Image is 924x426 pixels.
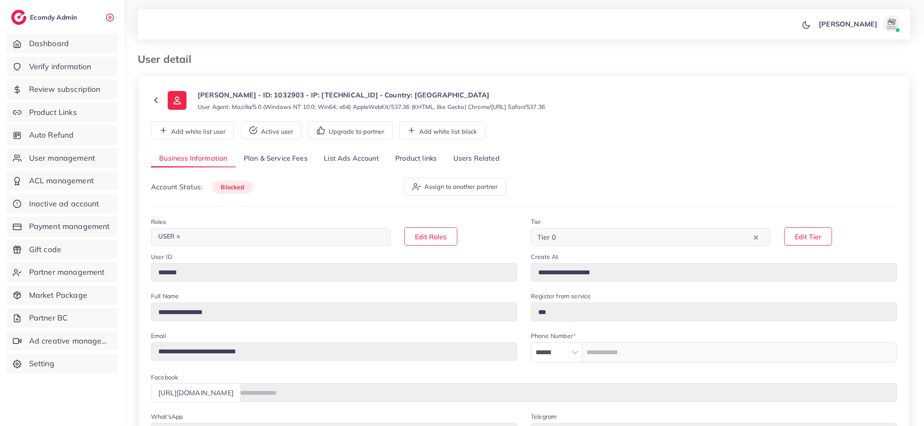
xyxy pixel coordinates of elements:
a: Plan & Service Fees [236,150,316,168]
a: Setting [6,354,118,373]
label: Register from service [531,292,591,300]
a: logoEcomdy Admin [11,10,79,25]
span: Payment management [29,221,110,232]
a: Product Links [6,103,118,122]
span: Auto Refund [29,129,74,141]
label: User ID [151,253,172,261]
small: User Agent: Mozilla/5.0 (Windows NT 10.0; Win64; x64) AppleWebKit/537.36 (KHTML, like Gecko) Chro... [198,103,545,111]
span: Dashboard [29,38,69,49]
div: [URL][DOMAIN_NAME] [151,383,240,402]
label: Roles [151,217,166,226]
a: Business Information [151,150,236,168]
a: ACL management [6,171,118,191]
span: Review subscription [29,84,101,95]
a: Users Related [445,150,507,168]
span: Gift code [29,244,61,255]
h3: User detail [138,53,198,65]
div: Search for option [531,228,770,246]
h2: Ecomdy Admin [30,13,79,21]
a: List Ads Account [316,150,387,168]
label: Create At [531,253,558,261]
span: Inactive ad account [29,198,99,209]
a: Product links [387,150,445,168]
span: blocked [213,181,252,194]
div: Search for option [151,228,391,246]
a: Payment management [6,217,118,236]
label: Telegram [531,412,557,421]
input: Search for option [559,230,752,244]
a: Partner BC [6,308,118,328]
a: Partner management [6,262,118,282]
p: Account Status: [151,182,253,192]
span: Partner BC [29,312,68,323]
label: Phone Number [531,332,576,340]
a: Verify information [6,57,118,76]
a: Review subscription [6,79,118,99]
span: Verify information [29,61,92,72]
a: Market Package [6,285,118,305]
span: Setting [29,358,54,369]
span: User management [29,153,95,164]
label: Email [151,332,166,340]
a: Dashboard [6,34,118,53]
button: Upgrade to partner [308,121,393,139]
span: USER [154,231,184,243]
a: User management [6,148,118,168]
span: ACL management [29,175,94,186]
span: Partner management [29,267,105,278]
button: Assign to another partner [404,178,506,196]
input: Search for option [185,230,379,244]
button: Deselect USER [176,235,181,239]
img: avatar [883,15,900,32]
a: Auto Refund [6,125,118,145]
span: Product Links [29,107,77,118]
a: Inactive ad account [6,194,118,214]
label: Full Name [151,292,179,300]
button: Active user [241,121,302,139]
p: [PERSON_NAME] - ID: 1032903 - IP: [TECHNICAL_ID] - Country: [GEOGRAPHIC_DATA] [198,90,545,100]
span: Tier 0 [536,231,558,244]
label: Tier [531,217,541,226]
button: Add white list block [399,121,486,139]
a: Gift code [6,240,118,259]
label: Facebook [151,373,178,382]
img: logo [11,10,27,25]
a: [PERSON_NAME]avatar [814,15,903,32]
button: Add white list user [151,121,234,139]
img: ic-user-info.36bf1079.svg [168,91,187,110]
p: [PERSON_NAME] [819,19,877,29]
span: Market Package [29,290,87,301]
span: Ad creative management [29,335,111,347]
label: What'sApp [151,412,183,421]
button: Edit Tier [784,227,832,246]
a: Ad creative management [6,331,118,351]
button: Clear Selected [754,232,758,242]
button: Edit Roles [404,227,457,246]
